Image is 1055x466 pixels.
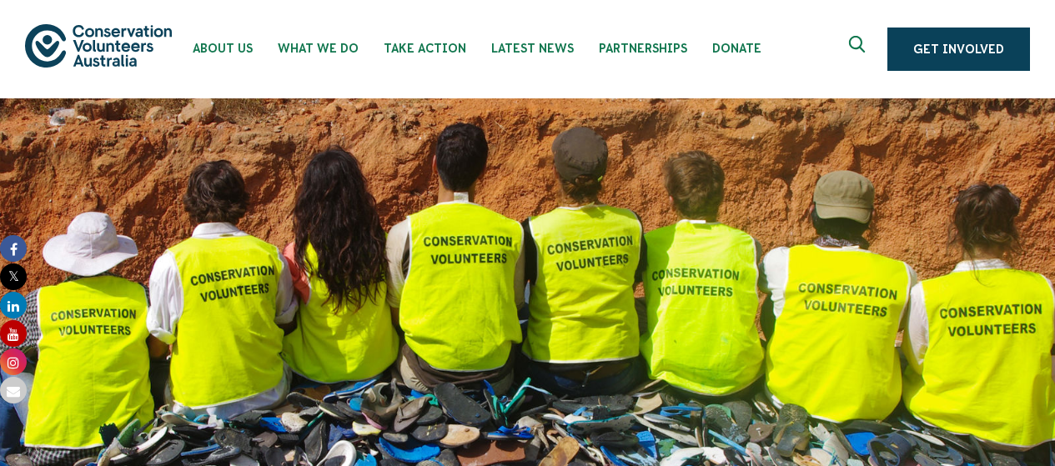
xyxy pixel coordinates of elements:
span: Latest News [491,42,574,55]
a: Get Involved [887,28,1030,71]
span: Take Action [384,42,466,55]
span: Expand search box [849,36,870,63]
span: About Us [193,42,253,55]
span: Partnerships [599,42,687,55]
span: What We Do [278,42,359,55]
span: Donate [712,42,761,55]
button: Expand search box Close search box [839,29,879,69]
img: logo.svg [25,24,172,67]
